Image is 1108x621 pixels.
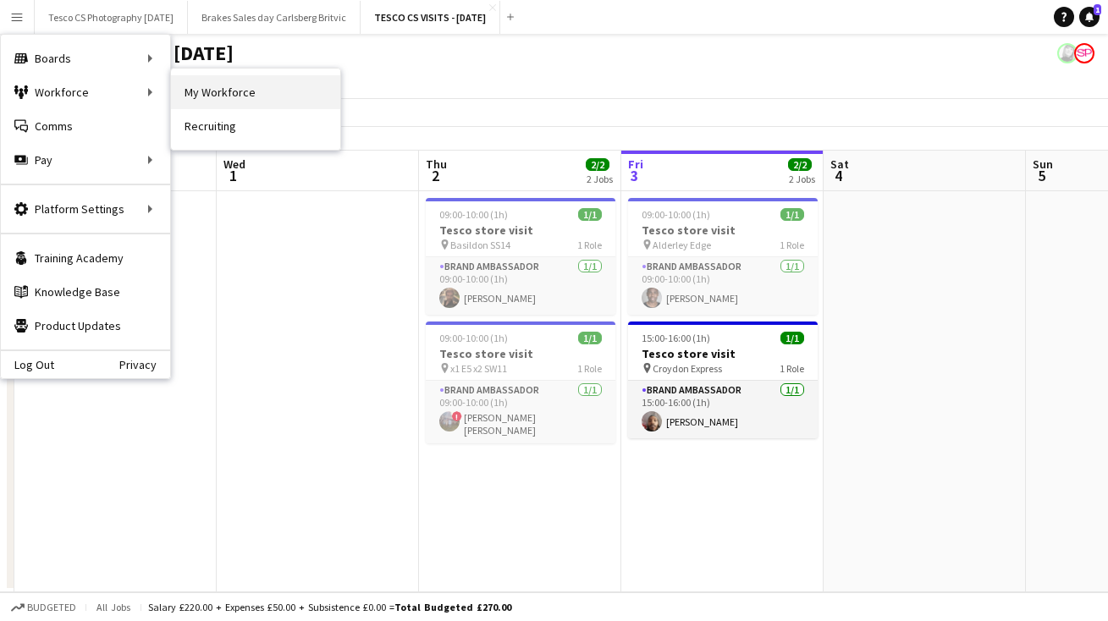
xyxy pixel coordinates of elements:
[780,362,804,375] span: 1 Role
[578,332,602,344] span: 1/1
[577,362,602,375] span: 1 Role
[828,166,849,185] span: 4
[642,208,710,221] span: 09:00-10:00 (1h)
[653,239,711,251] span: Alderley Edge
[1,192,170,226] div: Platform Settings
[439,208,508,221] span: 09:00-10:00 (1h)
[628,321,818,438] app-job-card: 15:00-16:00 (1h)1/1Tesco store visit Croydon Express1 RoleBrand Ambassador1/115:00-16:00 (1h)[PER...
[223,157,245,172] span: Wed
[642,332,710,344] span: 15:00-16:00 (1h)
[1057,43,1078,63] app-user-avatar: Janeann Ferguson
[221,166,245,185] span: 1
[119,358,170,371] a: Privacy
[1030,166,1053,185] span: 5
[789,173,815,185] div: 2 Jobs
[780,332,804,344] span: 1/1
[1,309,170,343] a: Product Updates
[1033,157,1053,172] span: Sun
[653,362,722,375] span: Croydon Express
[577,239,602,251] span: 1 Role
[1074,43,1094,63] app-user-avatar: Soozy Peters
[426,346,615,361] h3: Tesco store visit
[628,346,818,361] h3: Tesco store visit
[1079,7,1100,27] a: 1
[578,208,602,221] span: 1/1
[188,1,361,34] button: Brakes Sales day Carlsberg Britvic
[1,143,170,177] div: Pay
[148,601,511,613] div: Salary £220.00 + Expenses £50.00 + Subsistence £0.00 =
[171,75,340,109] a: My Workforce
[628,198,818,315] app-job-card: 09:00-10:00 (1h)1/1Tesco store visit Alderley Edge1 RoleBrand Ambassador1/109:00-10:00 (1h)[PERSO...
[8,598,79,617] button: Budgeted
[780,208,804,221] span: 1/1
[628,223,818,238] h3: Tesco store visit
[452,411,462,421] span: !
[628,257,818,315] app-card-role: Brand Ambassador1/109:00-10:00 (1h)[PERSON_NAME]
[426,321,615,443] app-job-card: 09:00-10:00 (1h)1/1Tesco store visit x1 E5 x2 SW111 RoleBrand Ambassador1/109:00-10:00 (1h)![PERS...
[628,381,818,438] app-card-role: Brand Ambassador1/115:00-16:00 (1h)[PERSON_NAME]
[426,223,615,238] h3: Tesco store visit
[426,157,447,172] span: Thu
[628,157,643,172] span: Fri
[830,157,849,172] span: Sat
[587,173,613,185] div: 2 Jobs
[626,166,643,185] span: 3
[1,75,170,109] div: Workforce
[171,109,340,143] a: Recruiting
[93,601,134,613] span: All jobs
[439,332,508,344] span: 09:00-10:00 (1h)
[361,1,500,34] button: TESCO CS VISITS - [DATE]
[586,158,609,171] span: 2/2
[1,41,170,75] div: Boards
[1094,4,1101,15] span: 1
[426,381,615,443] app-card-role: Brand Ambassador1/109:00-10:00 (1h)![PERSON_NAME] [PERSON_NAME]
[450,239,510,251] span: Basildon SS14
[788,158,812,171] span: 2/2
[1,241,170,275] a: Training Academy
[426,257,615,315] app-card-role: Brand Ambassador1/109:00-10:00 (1h)[PERSON_NAME]
[426,198,615,315] app-job-card: 09:00-10:00 (1h)1/1Tesco store visit Basildon SS141 RoleBrand Ambassador1/109:00-10:00 (1h)[PERSO...
[423,166,447,185] span: 2
[1,109,170,143] a: Comms
[1,275,170,309] a: Knowledge Base
[35,1,188,34] button: Tesco CS Photography [DATE]
[394,601,511,613] span: Total Budgeted £270.00
[1,358,54,371] a: Log Out
[780,239,804,251] span: 1 Role
[27,602,76,613] span: Budgeted
[450,362,507,375] span: x1 E5 x2 SW11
